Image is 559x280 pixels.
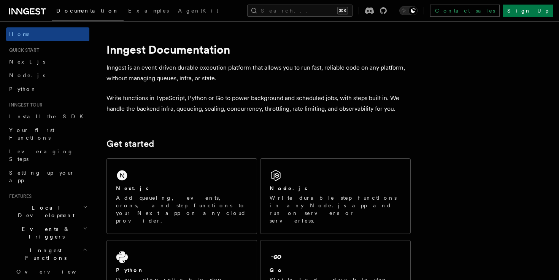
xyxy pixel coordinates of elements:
button: Events & Triggers [6,222,89,243]
a: Home [6,27,89,41]
a: Overview [13,265,89,278]
a: Install the SDK [6,110,89,123]
span: Home [9,30,30,38]
span: Events & Triggers [6,225,83,240]
span: Inngest Functions [6,247,82,262]
a: Your first Functions [6,123,89,145]
span: Features [6,193,32,199]
span: Install the SDK [9,113,88,119]
span: Quick start [6,47,39,53]
a: Documentation [52,2,124,21]
a: Next.js [6,55,89,68]
span: Setting up your app [9,170,75,183]
h1: Inngest Documentation [106,43,411,56]
p: Inngest is an event-driven durable execution platform that allows you to run fast, reliable code ... [106,62,411,84]
h2: Go [270,266,283,274]
button: Search...⌘K [247,5,353,17]
a: AgentKit [173,2,223,21]
span: Python [9,86,37,92]
a: Leveraging Steps [6,145,89,166]
span: Node.js [9,72,45,78]
a: Python [6,82,89,96]
span: Overview [16,269,95,275]
button: Local Development [6,201,89,222]
span: Next.js [9,59,45,65]
kbd: ⌘K [337,7,348,14]
span: Documentation [56,8,119,14]
h2: Python [116,266,144,274]
a: Get started [106,138,154,149]
span: Inngest tour [6,102,43,108]
a: Node.js [6,68,89,82]
p: Write functions in TypeScript, Python or Go to power background and scheduled jobs, with steps bu... [106,93,411,114]
span: Your first Functions [9,127,54,141]
a: Sign Up [503,5,553,17]
button: Inngest Functions [6,243,89,265]
a: Contact sales [430,5,500,17]
h2: Next.js [116,185,149,192]
span: Local Development [6,204,83,219]
p: Write durable step functions in any Node.js app and run on servers or serverless. [270,194,401,224]
span: AgentKit [178,8,218,14]
p: Add queueing, events, crons, and step functions to your Next app on any cloud provider. [116,194,248,224]
a: Node.jsWrite durable step functions in any Node.js app and run on servers or serverless. [260,158,411,234]
a: Examples [124,2,173,21]
button: Toggle dark mode [399,6,418,15]
span: Leveraging Steps [9,148,73,162]
h2: Node.js [270,185,307,192]
a: Setting up your app [6,166,89,187]
a: Next.jsAdd queueing, events, crons, and step functions to your Next app on any cloud provider. [106,158,257,234]
span: Examples [128,8,169,14]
